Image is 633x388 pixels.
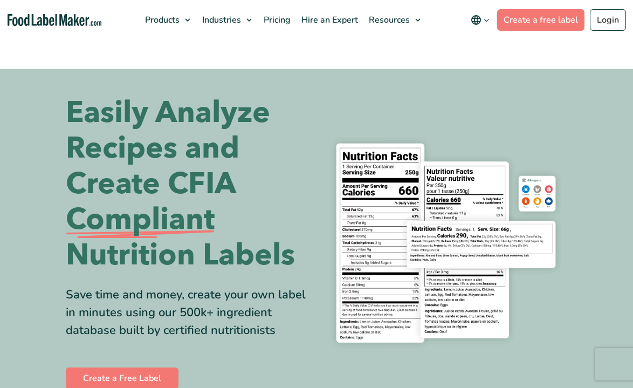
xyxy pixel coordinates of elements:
[142,14,181,26] span: Products
[260,14,292,26] span: Pricing
[497,9,584,31] a: Create a free label
[298,14,359,26] span: Hire an Expert
[590,9,626,31] a: Login
[66,202,215,237] span: Compliant
[66,95,308,273] h1: Easily Analyze Recipes and Create CFIA Nutrition Labels
[199,14,242,26] span: Industries
[66,286,308,339] div: Save time and money, create your own label in minutes using our 500k+ ingredient database built b...
[366,14,411,26] span: Resources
